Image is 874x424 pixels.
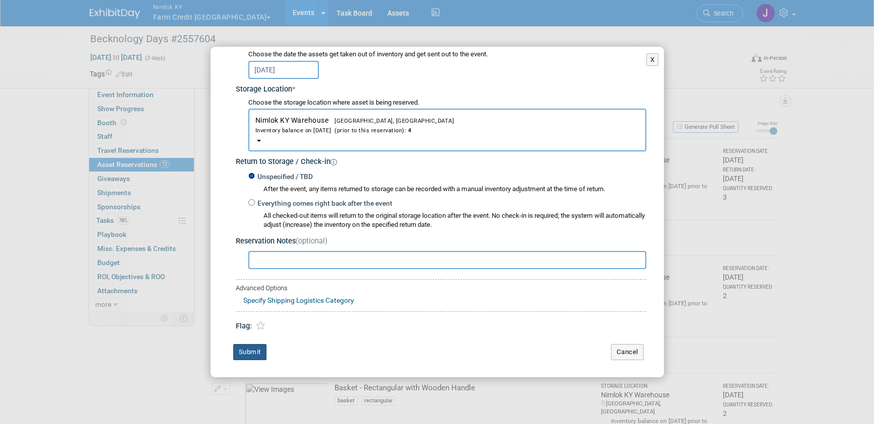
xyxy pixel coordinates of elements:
[248,98,646,108] div: Choose the storage location where asset is being reserved.
[296,237,327,245] span: (optional)
[236,284,646,293] div: Advanced Options
[233,344,266,360] button: Submit
[236,81,646,95] div: Storage Location
[243,296,354,304] a: Specify Shipping Logistics Category
[406,127,412,134] span: 4
[255,199,392,209] label: Everything comes right back after the event
[263,211,646,230] div: All checked-out items will return to the original storage location after the event. No check-in i...
[248,50,646,59] div: Choose the date the assets get taken out of inventory and get sent out to the event.
[248,109,646,151] button: Nimlok KY Warehouse[GEOGRAPHIC_DATA], [GEOGRAPHIC_DATA]Inventory balance on [DATE] (prior to this...
[236,236,646,247] div: Reservation Notes
[248,182,646,194] div: After the event, any items returned to storage can be recorded with a manual inventory adjustment...
[236,154,646,167] div: Return to Storage / Check-in
[646,53,659,66] button: X
[255,116,639,135] span: Nimlok KY Warehouse
[328,118,454,124] span: [GEOGRAPHIC_DATA], [GEOGRAPHIC_DATA]
[611,344,644,360] button: Cancel
[248,61,319,79] input: Reservation Date
[255,172,313,182] label: Unspecified / TBD
[255,125,639,135] div: Inventory balance on [DATE] (prior to this reservation):
[236,322,252,330] span: Flag:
